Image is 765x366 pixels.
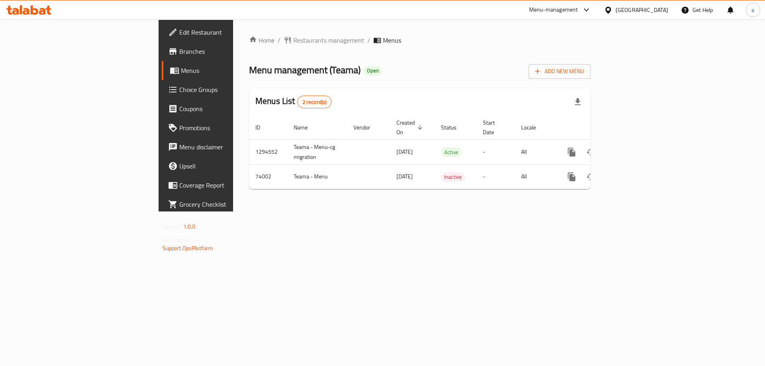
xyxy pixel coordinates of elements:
[751,6,754,14] span: a
[441,147,461,157] div: Active
[298,98,331,106] span: 2 record(s)
[396,171,413,182] span: [DATE]
[294,123,318,132] span: Name
[556,115,645,140] th: Actions
[515,139,556,164] td: All
[562,167,581,186] button: more
[521,123,546,132] span: Locale
[179,161,280,171] span: Upsell
[364,66,382,76] div: Open
[293,35,364,45] span: Restaurants management
[562,143,581,162] button: more
[163,221,182,232] span: Version:
[441,172,465,182] span: Inactive
[249,115,645,189] table: enhanced table
[535,67,584,76] span: Add New Menu
[249,35,590,45] nav: breadcrumb
[297,96,332,108] div: Total records count
[162,137,286,157] a: Menu disclaimer
[367,35,370,45] li: /
[179,200,280,209] span: Grocery Checklist
[181,66,280,75] span: Menus
[441,172,465,182] div: Inactive
[483,118,505,137] span: Start Date
[581,143,600,162] button: Change Status
[162,118,286,137] a: Promotions
[396,118,425,137] span: Created On
[249,61,361,79] span: Menu management ( Teama )
[255,123,271,132] span: ID
[162,99,286,118] a: Coupons
[568,92,587,112] div: Export file
[396,147,413,157] span: [DATE]
[162,61,286,80] a: Menus
[162,157,286,176] a: Upsell
[179,104,280,114] span: Coupons
[616,6,668,14] div: [GEOGRAPHIC_DATA]
[515,164,556,189] td: All
[162,176,286,195] a: Coverage Report
[287,164,347,189] td: Teama - Menu
[163,243,213,253] a: Support.OpsPlatform
[364,67,382,74] span: Open
[162,80,286,99] a: Choice Groups
[179,85,280,94] span: Choice Groups
[255,95,331,108] h2: Menus List
[179,47,280,56] span: Branches
[162,42,286,61] a: Branches
[163,235,199,245] span: Get support on:
[581,167,600,186] button: Change Status
[477,139,515,164] td: -
[284,35,364,45] a: Restaurants management
[179,123,280,133] span: Promotions
[162,195,286,214] a: Grocery Checklist
[441,148,461,157] span: Active
[183,221,196,232] span: 1.0.0
[287,139,347,164] td: Teama - Menu-cg migration
[179,27,280,37] span: Edit Restaurant
[179,180,280,190] span: Coverage Report
[529,5,578,15] div: Menu-management
[529,64,590,79] button: Add New Menu
[477,164,515,189] td: -
[441,123,467,132] span: Status
[162,23,286,42] a: Edit Restaurant
[353,123,381,132] span: Vendor
[179,142,280,152] span: Menu disclaimer
[383,35,401,45] span: Menus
